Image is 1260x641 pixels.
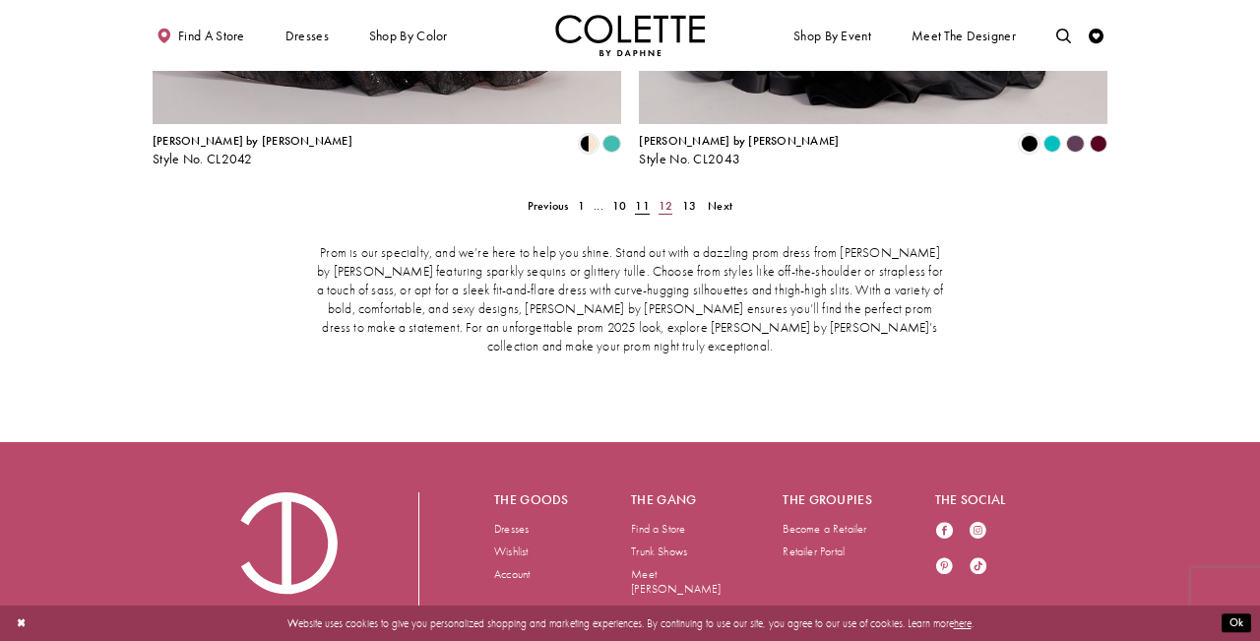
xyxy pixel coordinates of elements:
[555,15,705,56] img: Colette by Daphne
[631,544,687,559] a: Trunk Shows
[494,521,529,537] a: Dresses
[639,135,839,166] div: Colette by Daphne Style No. CL2043
[578,198,585,214] span: 1
[590,195,608,217] a: ...
[935,557,954,578] a: Visit our Pinterest - Opens in new tab
[654,195,677,217] a: 12
[631,195,655,217] span: Current page
[153,135,352,166] div: Colette by Daphne Style No. CL2042
[631,521,685,537] a: Find a Store
[523,195,573,217] a: Prev Page
[1222,614,1251,633] button: Submit Dialog
[631,492,724,507] h5: The gang
[631,566,721,597] a: Meet [PERSON_NAME]
[783,521,866,537] a: Become a Retailer
[573,195,589,217] a: 1
[365,15,451,56] span: Shop by color
[1066,135,1084,153] i: Plum
[594,198,603,214] span: ...
[233,492,346,640] a: Visit Colette by Daphne Homepage
[494,566,530,582] a: Account
[9,610,33,637] button: Close Dialog
[954,616,972,630] a: here
[555,15,705,56] a: Visit Home Page
[708,198,732,214] span: Next
[602,135,620,153] i: Turquoise
[635,198,649,214] span: 11
[580,135,598,153] i: Black/Nude
[704,195,737,217] a: Next Page
[178,29,245,43] span: Find a store
[908,15,1020,56] a: Meet the designer
[1090,135,1107,153] i: Burgundy
[783,544,845,559] a: Retailer Portal
[494,492,571,507] h5: The goods
[793,29,871,43] span: Shop By Event
[969,522,987,543] a: Visit our Instagram - Opens in new tab
[153,15,248,56] a: Find a store
[107,613,1153,633] p: Website uses cookies to give you personalized shopping and marketing experiences. By continuing t...
[639,133,839,149] span: [PERSON_NAME] by [PERSON_NAME]
[677,195,701,217] a: 13
[927,515,1008,586] ul: Follow us
[233,492,346,640] img: Colette by Daphne
[282,15,333,56] span: Dresses
[935,522,954,543] a: Visit our Facebook - Opens in new tab
[1043,135,1061,153] i: Jade
[789,15,874,56] span: Shop By Event
[313,244,947,356] p: Prom is our specialty, and we’re here to help you shine. Stand out with a dazzling prom dress fro...
[285,29,329,43] span: Dresses
[607,195,631,217] a: 10
[912,29,1016,43] span: Meet the designer
[659,198,672,214] span: 12
[1020,135,1038,153] i: Black
[783,492,875,507] h5: The groupies
[528,198,569,214] span: Previous
[612,198,626,214] span: 10
[1052,15,1075,56] a: Toggle search
[682,198,696,214] span: 13
[935,492,1028,507] h5: The social
[969,557,987,578] a: Visit our TikTok - Opens in new tab
[153,133,352,149] span: [PERSON_NAME] by [PERSON_NAME]
[153,151,253,167] span: Style No. CL2042
[494,544,529,559] a: Wishlist
[1085,15,1107,56] a: Check Wishlist
[639,151,740,167] span: Style No. CL2043
[631,604,652,619] a: Blog
[369,29,448,43] span: Shop by color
